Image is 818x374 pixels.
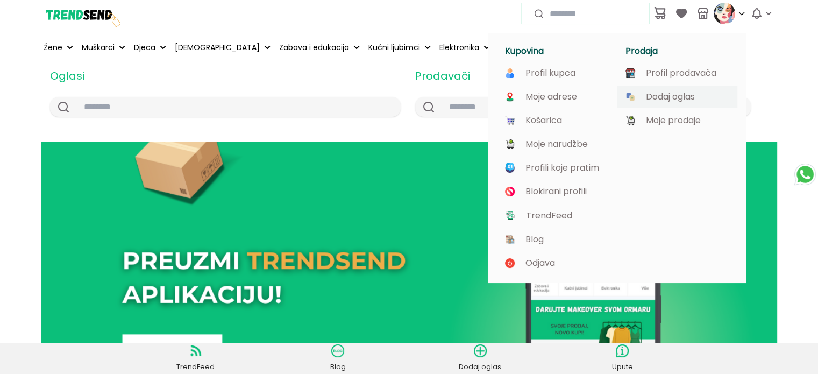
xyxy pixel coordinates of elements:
img: image [505,187,515,196]
p: Upute [598,362,646,372]
button: Kućni ljubimci [366,36,433,59]
h1: Prodaja [625,46,733,57]
h2: Oglasi [50,68,401,84]
h1: Kupovina [505,46,613,57]
a: Profili koje pratim [505,163,608,173]
p: Dodaj oglas [646,92,695,102]
p: TrendFeed [172,362,220,372]
p: Blog [525,235,544,244]
a: Moje narudžbe [505,139,608,149]
a: Dodaj oglas [625,92,729,102]
h2: Prodavači [415,68,751,84]
p: Djeca [134,42,155,53]
a: TrendFeed [172,344,220,372]
a: Moje prodaje [625,116,729,125]
img: image [505,235,515,244]
p: Dodaj oglas [456,362,504,372]
p: Odjava [525,258,555,268]
p: Blokirani profili [525,187,587,196]
a: Profil kupca [505,68,608,78]
img: image [625,68,635,78]
a: Upute [598,344,646,372]
button: [DEMOGRAPHIC_DATA] [173,36,273,59]
p: TrendFeed [526,211,572,221]
img: image [505,258,515,268]
p: Moje prodaje [646,116,701,125]
button: Muškarci [80,36,127,59]
p: Zabava i edukacija [279,42,349,53]
button: Žene [41,36,75,59]
img: image [505,116,515,125]
img: image [505,210,515,221]
img: image [505,163,515,173]
button: Elektronika [437,36,492,59]
a: Profil prodavača [625,68,729,78]
img: image [505,68,515,78]
a: Dodaj oglas [456,344,504,372]
p: Moje narudžbe [525,139,588,149]
a: TrendFeed [505,210,608,221]
a: Košarica [505,116,608,125]
p: Žene [44,42,62,53]
p: Profil kupca [525,68,575,78]
button: Zabava i edukacija [277,36,362,59]
img: image [505,92,515,102]
p: Blog [314,362,362,372]
p: Elektronika [439,42,479,53]
img: image [505,139,515,149]
a: Moje adrese [505,92,608,102]
p: Muškarci [82,42,115,53]
p: Košarica [525,116,562,125]
p: Profili koje pratim [525,163,599,173]
a: Blog [314,344,362,372]
p: [DEMOGRAPHIC_DATA] [175,42,260,53]
img: image [625,92,635,102]
a: Blog [505,235,608,244]
p: Moje adrese [525,92,577,102]
img: profile picture [714,3,735,24]
img: image [625,116,635,125]
a: Blokirani profili [505,187,608,196]
p: Profil prodavača [646,68,716,78]
p: Kućni ljubimci [368,42,420,53]
button: Djeca [132,36,168,59]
